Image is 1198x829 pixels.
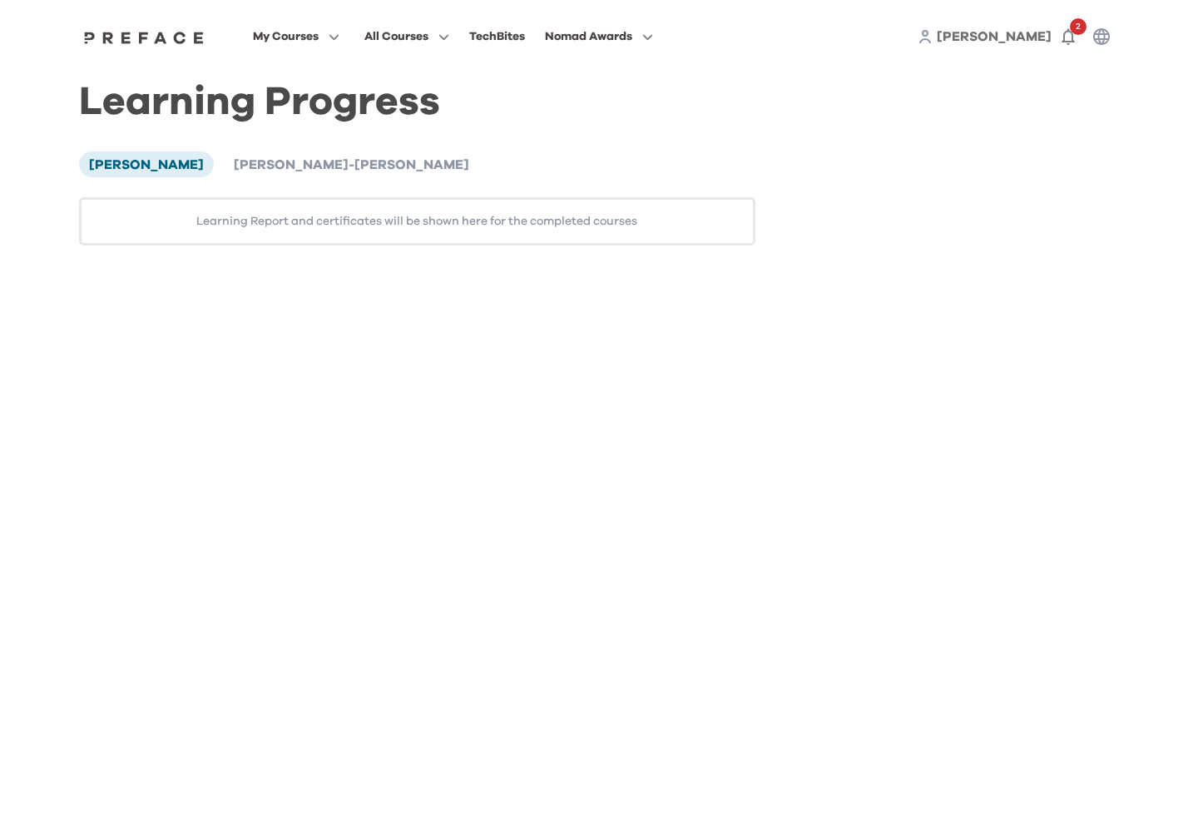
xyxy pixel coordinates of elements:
a: [PERSON_NAME] [937,27,1052,47]
span: 2 [1070,18,1087,35]
button: 2 [1052,20,1085,53]
span: [PERSON_NAME] [937,30,1052,43]
span: All Courses [364,27,428,47]
div: TechBites [469,27,525,47]
img: Preface Logo [80,31,208,44]
span: Nomad Awards [545,27,632,47]
span: My Courses [253,27,319,47]
a: Preface Logo [80,30,208,43]
span: [PERSON_NAME]-[PERSON_NAME] [234,158,469,171]
button: Nomad Awards [540,26,658,47]
button: My Courses [248,26,344,47]
div: Learning Report and certificates will be shown here for the completed courses [79,197,755,246]
h1: Learning Progress [79,93,755,112]
button: All Courses [359,26,454,47]
span: [PERSON_NAME] [89,158,204,171]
